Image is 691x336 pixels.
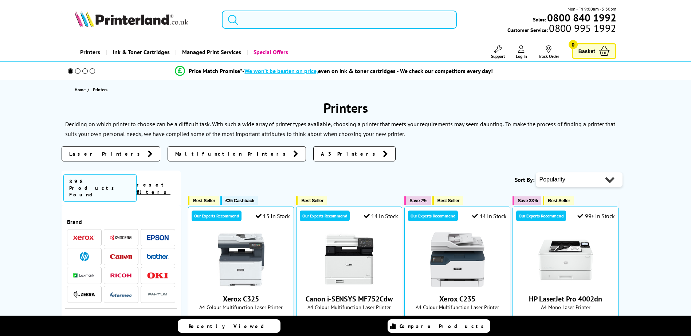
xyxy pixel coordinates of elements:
[73,252,95,261] a: HP
[516,53,527,59] span: Log In
[188,196,219,205] button: Best Seller
[473,314,480,328] span: (57)
[548,198,570,203] span: Best Seller
[110,290,132,299] a: Intermec
[73,233,95,242] a: Xerox
[67,218,176,225] span: Brand
[578,46,595,56] span: Basket
[147,272,169,279] img: OKI
[189,67,242,75] span: Price Match Promise*
[147,271,169,280] a: OKI
[546,14,616,21] a: 0800 840 1992
[93,87,107,92] span: Printers
[75,11,188,27] img: Printerland Logo
[529,294,602,304] a: HP LaserJet Pro 4002dn
[306,294,393,304] a: Canon i-SENSYS MF752Cdw
[518,198,538,203] span: Save 33%
[364,212,398,220] div: 14 In Stock
[543,196,574,205] button: Best Seller
[214,281,268,288] a: Xerox C325
[75,11,213,28] a: Printerland Logo
[568,5,616,12] span: Mon - Fri 9:00am - 5:30pm
[244,67,318,75] span: We won’t be beaten on price,
[388,319,490,333] a: Compare Products
[300,304,398,311] span: A4 Colour Multifunction Laser Printer
[432,196,463,205] button: Best Seller
[242,67,493,75] div: - even on ink & toner cartridges - We check our competitors every day!
[247,43,294,61] a: Special Offers
[73,291,95,298] img: Zebra
[106,43,175,61] a: Ink & Toner Cartridges
[439,294,475,304] a: Xerox C235
[300,211,350,221] div: Our Experts Recommend
[538,281,593,288] a: HP LaserJet Pro 4002dn
[147,290,169,299] a: Pantum
[192,211,242,221] div: Our Experts Recommend
[404,196,431,205] button: Save 7%
[192,304,290,311] span: A4 Colour Multifunction Laser Printer
[69,150,144,157] span: Laser Printers
[516,211,566,221] div: Our Experts Recommend
[409,198,427,203] span: Save 7%
[65,120,504,128] p: Deciding on which printer to choose can be a difficult task. With such a wide array of printer ty...
[513,196,541,205] button: Save 33%
[75,43,106,61] a: Printers
[110,254,132,259] img: Canon
[80,252,89,261] img: HP
[110,292,132,297] img: Intermec
[168,146,306,161] a: Multifunction Printers
[491,53,505,59] span: Support
[365,314,372,328] span: (40)
[147,233,169,242] a: Epson
[147,252,169,261] a: Brother
[62,146,160,161] a: Laser Printers
[301,198,323,203] span: Best Seller
[225,198,254,203] span: £35 Cashback
[147,290,169,299] img: Pantum
[322,281,377,288] a: Canon i-SENSYS MF752Cdw
[63,174,137,202] span: 898 Products Found
[75,86,87,93] a: Home
[147,254,169,259] img: Brother
[572,43,616,59] a: Basket 0
[408,211,458,221] div: Our Experts Recommend
[430,281,485,288] a: Xerox C235
[110,235,132,240] img: Kyocera
[214,232,268,287] img: Xerox C325
[400,323,488,329] span: Compare Products
[313,146,396,161] a: A3 Printers
[437,198,460,203] span: Best Seller
[538,45,559,59] a: Track Order
[110,252,132,261] a: Canon
[189,323,271,329] span: Recently Viewed
[110,233,132,242] a: Kyocera
[175,150,290,157] span: Multifunction Printers
[256,212,290,220] div: 15 In Stock
[256,314,264,328] span: (88)
[147,235,169,240] img: Epson
[491,45,505,59] a: Support
[73,235,95,240] img: Xerox
[581,314,588,328] span: (34)
[548,25,616,32] span: 0800 995 1992
[515,176,534,183] span: Sort By:
[408,304,506,311] span: A4 Colour Multifunction Laser Printer
[110,271,132,280] a: Ricoh
[110,273,132,277] img: Ricoh
[322,232,377,287] img: Canon i-SENSYS MF752Cdw
[73,290,95,299] a: Zebra
[175,43,247,61] a: Managed Print Services
[73,271,95,280] a: Lexmark
[223,294,259,304] a: Xerox C325
[547,11,616,24] b: 0800 840 1992
[569,40,578,49] span: 0
[137,181,170,195] a: reset filters
[430,232,485,287] img: Xerox C235
[193,198,215,203] span: Best Seller
[321,150,379,157] span: A3 Printers
[296,196,327,205] button: Best Seller
[65,120,615,137] p: To make the process of finding a printer that suits your own personal needs, we have compiled som...
[178,319,280,333] a: Recently Viewed
[533,16,546,23] span: Sales:
[113,43,170,61] span: Ink & Toner Cartridges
